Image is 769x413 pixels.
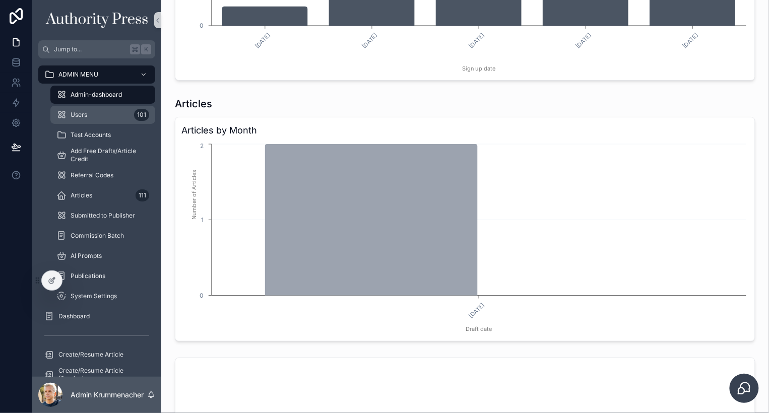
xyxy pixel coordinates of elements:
[190,170,198,220] tspan: Number of Articles
[50,146,155,164] a: Add Free Drafts/Article Credit
[38,307,155,325] a: Dashboard
[468,31,486,49] text: [DATE]
[71,292,117,300] span: System Settings
[200,142,204,150] tspan: 2
[50,227,155,245] a: Commission Batch
[200,22,204,29] tspan: 0
[58,71,98,79] span: ADMIN MENU
[253,31,272,49] text: [DATE]
[50,206,155,225] a: Submitted to Publisher
[136,189,149,201] div: 111
[50,86,155,104] a: Admin-dashboard
[466,326,492,333] tspan: Draft date
[134,109,149,121] div: 101
[681,31,699,49] text: [DATE]
[58,367,145,383] span: Create/Resume Article (Staging)
[71,232,124,240] span: Commission Batch
[181,142,749,335] div: chart
[200,292,204,299] tspan: 0
[71,212,135,220] span: Submitted to Publisher
[71,147,145,163] span: Add Free Drafts/Article Credit
[50,287,155,305] a: System Settings
[175,97,212,111] h1: Articles
[71,131,111,139] span: Test Accounts
[462,65,495,72] tspan: Sign up date
[58,312,90,320] span: Dashboard
[181,123,749,137] h3: Articles by Month
[201,216,204,224] tspan: 1
[45,12,149,28] img: App logo
[38,40,155,58] button: Jump to...K
[32,58,161,377] div: scrollable content
[468,301,486,319] text: [DATE]
[142,45,150,53] span: K
[71,390,144,400] p: Admin Krummenacher
[54,45,126,53] span: Jump to...
[71,111,87,119] span: Users
[71,252,102,260] span: AI Prompts
[50,186,155,204] a: Articles111
[50,247,155,265] a: AI Prompts
[71,272,105,280] span: Publications
[38,65,155,84] a: ADMIN MENU
[38,366,155,384] a: Create/Resume Article (Staging)
[361,31,379,49] text: [DATE]
[50,267,155,285] a: Publications
[50,106,155,124] a: Users101
[58,351,123,359] span: Create/Resume Article
[50,126,155,144] a: Test Accounts
[71,91,122,99] span: Admin-dashboard
[38,346,155,364] a: Create/Resume Article
[50,166,155,184] a: Referral Codes
[574,31,593,49] text: [DATE]
[71,171,113,179] span: Referral Codes
[71,191,92,199] span: Articles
